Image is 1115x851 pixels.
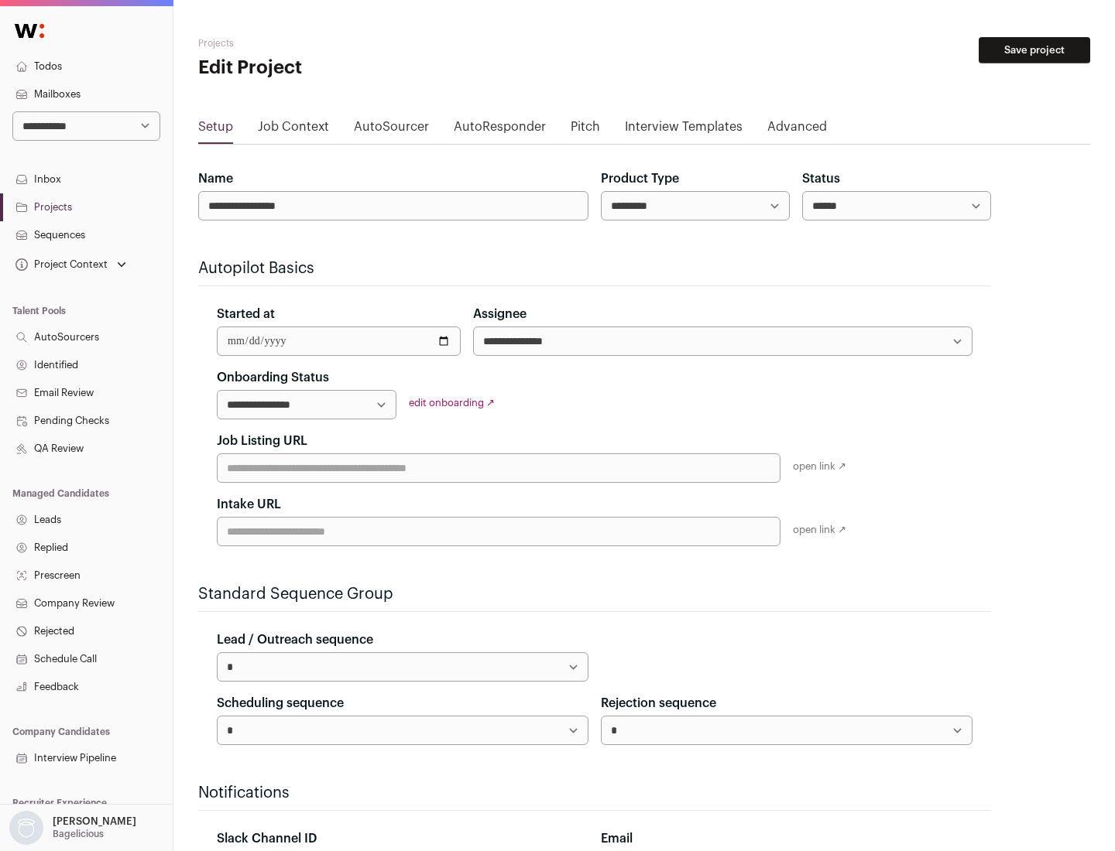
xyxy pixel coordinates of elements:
[217,829,317,848] label: Slack Channel ID
[198,583,991,605] h2: Standard Sequence Group
[473,305,527,323] label: Assignee
[217,631,373,649] label: Lead / Outreach sequence
[198,258,991,279] h2: Autopilot Basics
[354,118,429,142] a: AutoSourcer
[217,432,307,450] label: Job Listing URL
[6,811,139,845] button: Open dropdown
[625,118,743,142] a: Interview Templates
[217,305,275,323] label: Started at
[571,118,600,142] a: Pitch
[454,118,546,142] a: AutoResponder
[802,169,840,188] label: Status
[601,169,679,188] label: Product Type
[9,811,43,845] img: nopic.png
[409,398,495,408] a: edit onboarding ↗
[979,37,1090,63] button: Save project
[601,829,973,848] div: Email
[601,694,716,713] label: Rejection sequence
[6,15,53,46] img: Wellfound
[12,258,108,271] div: Project Context
[217,368,329,387] label: Onboarding Status
[258,118,329,142] a: Job Context
[217,495,281,514] label: Intake URL
[53,828,104,840] p: Bagelicious
[198,37,496,50] h2: Projects
[198,169,233,188] label: Name
[198,118,233,142] a: Setup
[217,694,344,713] label: Scheduling sequence
[53,815,136,828] p: [PERSON_NAME]
[198,782,991,804] h2: Notifications
[767,118,827,142] a: Advanced
[12,254,129,275] button: Open dropdown
[198,56,496,80] h1: Edit Project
